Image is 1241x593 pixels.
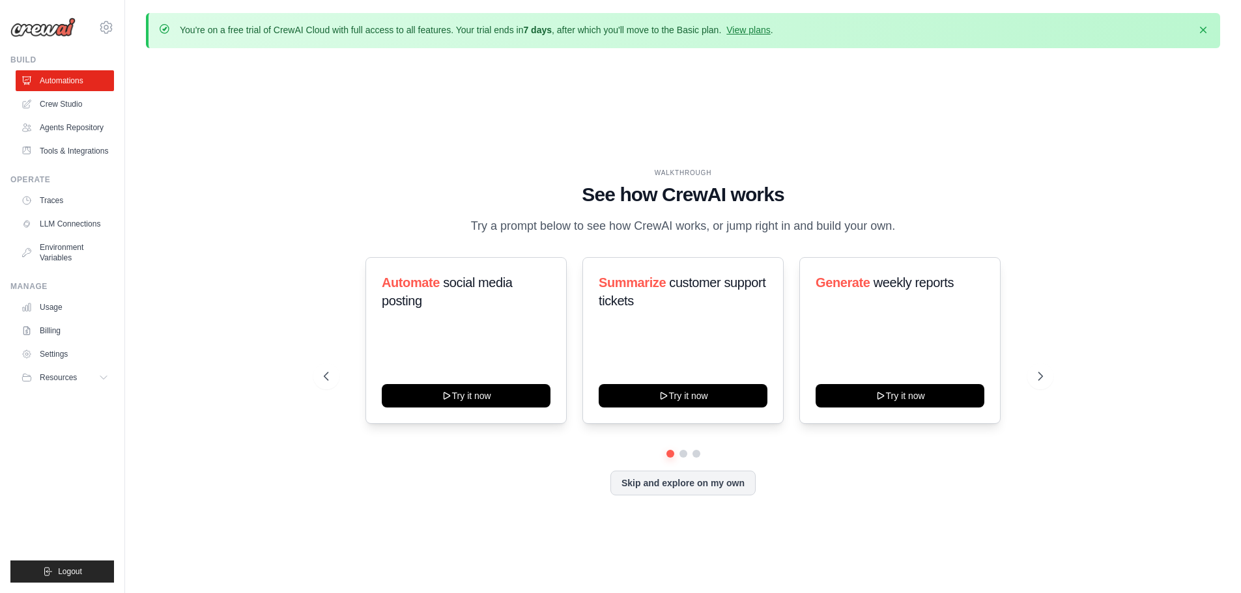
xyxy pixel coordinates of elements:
[816,384,984,407] button: Try it now
[599,384,767,407] button: Try it now
[874,275,954,290] span: weekly reports
[16,214,114,234] a: LLM Connections
[16,297,114,318] a: Usage
[10,560,114,583] button: Logout
[16,237,114,268] a: Environment Variables
[382,275,440,290] span: Automate
[464,217,902,236] p: Try a prompt below to see how CrewAI works, or jump right in and build your own.
[523,25,552,35] strong: 7 days
[382,384,550,407] button: Try it now
[382,275,513,308] span: social media posting
[816,275,870,290] span: Generate
[10,174,114,185] div: Operate
[10,55,114,65] div: Build
[16,70,114,91] a: Automations
[610,471,756,495] button: Skip and explore on my own
[40,372,77,383] span: Resources
[599,275,765,308] span: customer support tickets
[10,281,114,292] div: Manage
[16,94,114,115] a: Crew Studio
[16,141,114,161] a: Tools & Integrations
[599,275,666,290] span: Summarize
[726,25,770,35] a: View plans
[16,367,114,388] button: Resources
[58,566,82,577] span: Logout
[324,183,1043,206] h1: See how CrewAI works
[10,18,76,37] img: Logo
[16,117,114,138] a: Agents Repository
[16,344,114,365] a: Settings
[16,320,114,341] a: Billing
[180,23,773,36] p: You're on a free trial of CrewAI Cloud with full access to all features. Your trial ends in , aft...
[16,190,114,211] a: Traces
[324,168,1043,178] div: WALKTHROUGH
